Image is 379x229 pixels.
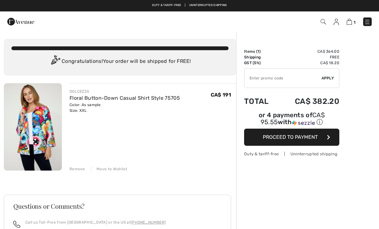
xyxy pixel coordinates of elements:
div: Remove [70,166,85,172]
td: CA$ 364.00 [278,49,339,54]
div: Color: As sample Size: XXL [70,102,180,113]
img: call [13,221,20,228]
img: Menu [364,19,370,25]
img: Congratulation2.svg [49,55,62,68]
div: or 4 payments of with [244,112,339,126]
p: Call us Toll-Free from [GEOGRAPHIC_DATA] or the US at [25,219,166,225]
span: 1 [354,20,356,25]
input: Promo code [244,69,322,88]
div: or 4 payments ofCA$ 95.55withSezzle Click to learn more about Sezzle [244,112,339,129]
td: Shipping [244,54,278,60]
span: Proceed to Payment [263,134,318,140]
h3: Questions or Comments? [13,203,222,209]
div: Move to Wishlist [91,166,127,172]
a: 1ère Avenue [7,18,34,24]
a: 1 [347,18,356,25]
span: 1 [257,49,259,54]
span: Apply [322,75,334,81]
img: Sezzle [292,120,315,126]
img: Floral Button-Down Casual Shirt Style 75705 [4,83,62,171]
a: [PHONE_NUMBER] [131,220,166,225]
td: Items ( ) [244,49,278,54]
img: 1ère Avenue [7,15,34,28]
img: Shopping Bag [347,19,352,25]
td: CA$ 18.20 [278,60,339,66]
button: Proceed to Payment [244,129,339,146]
td: Total [244,91,278,112]
td: CA$ 382.20 [278,91,339,112]
img: My Info [334,19,339,25]
span: CA$ 191 [211,92,231,98]
a: Floral Button-Down Casual Shirt Style 75705 [70,95,180,101]
td: GST (5%) [244,60,278,66]
span: CA$ 95.55 [261,111,325,126]
div: Congratulations! Your order will be shipped for FREE! [11,55,229,68]
div: DOLCEZZA [70,89,180,94]
img: Search [321,19,326,24]
td: Free [278,54,339,60]
div: Duty & tariff-free | Uninterrupted shipping [244,151,339,157]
